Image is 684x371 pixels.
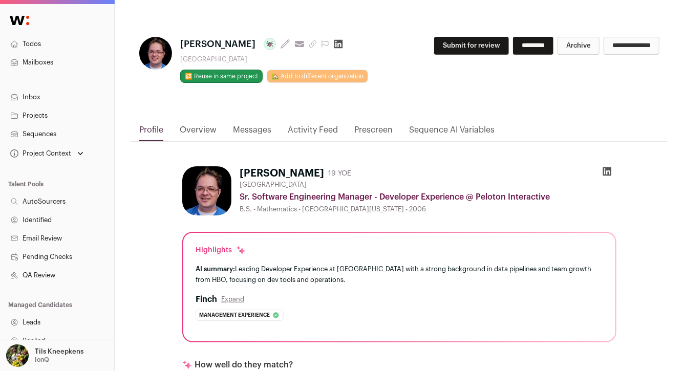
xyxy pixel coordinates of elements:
div: 19 YOE [328,168,351,179]
div: Sr. Software Engineering Manager - Developer Experience @ Peloton Interactive [240,191,616,203]
div: [GEOGRAPHIC_DATA] [180,55,368,63]
button: 🔂 Reuse in same project [180,70,263,83]
button: Expand [221,295,244,303]
h2: Finch [196,293,217,305]
div: Leading Developer Experience at [GEOGRAPHIC_DATA] with a strong background in data pipelines and ... [196,264,603,285]
div: Project Context [8,149,71,158]
span: [PERSON_NAME] [180,37,255,51]
img: 8549aa03fa8f51e26e656689b55a75f9b91fddf40861a90ce5fa03c63be32e97.jpg [139,37,172,70]
div: Highlights [196,245,246,255]
span: Management experience [199,310,270,320]
p: Tils Kneepkens [35,347,83,356]
a: Overview [180,124,217,141]
span: [GEOGRAPHIC_DATA] [240,181,307,189]
button: Open dropdown [4,344,85,367]
img: 8549aa03fa8f51e26e656689b55a75f9b91fddf40861a90ce5fa03c63be32e97.jpg [182,166,231,215]
img: 6689865-medium_jpg [6,344,29,367]
button: Submit for review [434,37,509,55]
button: Open dropdown [8,146,85,161]
p: IonQ [35,356,49,364]
div: B.S. - Mathematics - [GEOGRAPHIC_DATA][US_STATE] - 2006 [240,205,616,213]
a: Sequence AI Variables [409,124,495,141]
a: 🏡 Add to different organization [267,70,368,83]
img: Wellfound [4,10,35,31]
p: How well do they match? [195,359,293,371]
button: Archive [558,37,600,55]
span: AI summary: [196,266,235,272]
a: Messages [233,124,271,141]
h1: [PERSON_NAME] [240,166,324,181]
a: Activity Feed [288,124,338,141]
a: Prescreen [354,124,393,141]
a: Profile [139,124,163,141]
